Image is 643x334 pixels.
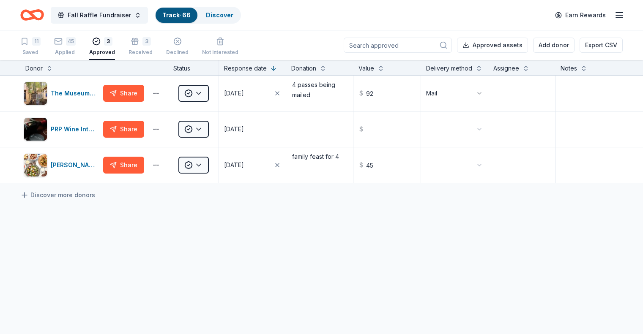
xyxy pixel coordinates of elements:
[168,60,219,75] div: Status
[219,111,286,147] button: [DATE]
[206,11,233,19] a: Discover
[32,37,41,46] div: 11
[162,11,191,19] a: Track· 66
[344,38,452,53] input: Search approved
[550,8,611,23] a: Earn Rewards
[493,63,519,73] div: Assignee
[103,157,144,174] button: Share
[24,118,47,141] img: Image for PRP Wine International
[287,148,352,182] textarea: family feast for 4
[104,37,112,46] div: 3
[103,121,144,138] button: Share
[457,38,528,53] button: Approved assets
[358,63,374,73] div: Value
[24,82,47,105] img: Image for The Museum of Life and Science
[166,49,189,56] div: Declined
[24,153,100,177] button: Image for Taziki's Mediterranean Cafe[PERSON_NAME]'s Mediterranean Cafe
[68,10,131,20] span: Fall Raffle Fundraiser
[25,63,43,73] div: Donor
[202,34,238,60] button: Not interested
[20,34,41,60] button: 11Saved
[166,34,189,60] button: Declined
[89,34,115,60] button: 3Approved
[103,85,144,102] button: Share
[20,49,41,56] div: Saved
[51,124,100,134] div: PRP Wine International
[66,37,76,46] div: 45
[51,7,148,24] button: Fall Raffle Fundraiser
[202,49,238,56] div: Not interested
[224,124,244,134] div: [DATE]
[24,117,100,141] button: Image for PRP Wine InternationalPRP Wine International
[426,63,472,73] div: Delivery method
[20,5,44,25] a: Home
[224,88,244,98] div: [DATE]
[51,160,100,170] div: [PERSON_NAME]'s Mediterranean Cafe
[54,49,76,56] div: Applied
[580,38,623,53] button: Export CSV
[54,34,76,60] button: 45Applied
[291,63,316,73] div: Donation
[155,7,241,24] button: Track· 66Discover
[89,49,115,56] div: Approved
[51,88,100,98] div: The Museum of Life and Science
[219,147,286,183] button: [DATE]
[224,160,244,170] div: [DATE]
[129,49,153,56] div: Received
[24,154,47,177] img: Image for Taziki's Mediterranean Cafe
[142,37,151,46] div: 3
[20,190,95,200] a: Discover more donors
[561,63,577,73] div: Notes
[219,76,286,111] button: [DATE]
[24,81,100,105] button: Image for The Museum of Life and ScienceThe Museum of Life and Science
[129,34,153,60] button: 3Received
[287,76,352,110] textarea: 4 passes being mailed
[533,38,575,53] button: Add donor
[224,63,267,73] div: Response date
